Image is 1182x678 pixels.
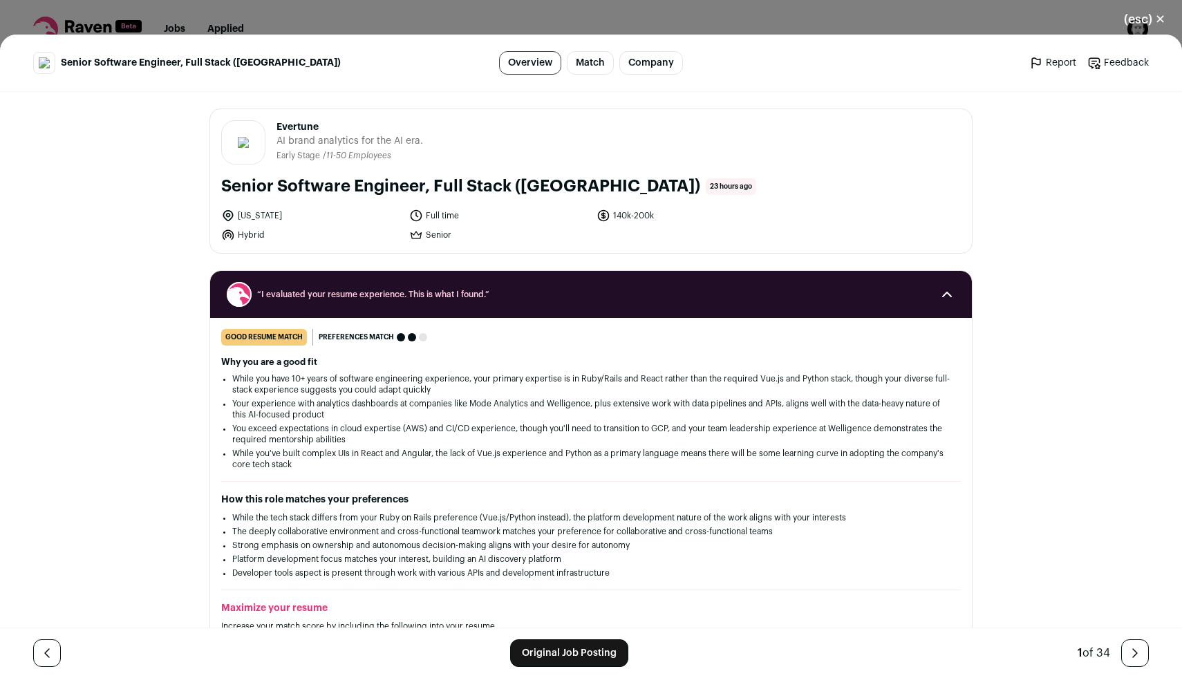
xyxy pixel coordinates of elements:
[232,526,950,537] li: The deeply collaborative environment and cross-functional teamwork matches your preference for co...
[221,493,961,507] h2: How this role matches your preferences
[221,621,961,632] p: Increase your match score by including the following into your resume
[567,51,614,75] a: Match
[232,567,950,578] li: Developer tools aspect is present through work with various APIs and development infrastructure
[619,51,683,75] a: Company
[323,151,391,161] li: /
[1029,56,1076,70] a: Report
[257,289,925,300] span: “I evaluated your resume experience. This is what I found.”
[276,134,423,148] span: AI brand analytics for the AI era.
[221,601,961,615] h2: Maximize your resume
[499,51,561,75] a: Overview
[221,209,401,223] li: [US_STATE]
[706,178,756,195] span: 23 hours ago
[510,639,628,667] a: Original Job Posting
[232,373,950,395] li: While you have 10+ years of software engineering experience, your primary expertise is in Ruby/Ra...
[232,554,950,565] li: Platform development focus matches your interest, building an AI discovery platform
[1107,4,1182,35] button: Close modal
[61,56,341,70] span: Senior Software Engineer, Full Stack ([GEOGRAPHIC_DATA])
[276,120,423,134] span: Evertune
[1078,645,1110,661] div: of 34
[221,329,307,346] div: good resume match
[232,540,950,551] li: Strong emphasis on ownership and autonomous decision-making aligns with your desire for autonomy
[232,423,950,445] li: You exceed expectations in cloud expertise (AWS) and CI/CD experience, though you'll need to tran...
[232,398,950,420] li: Your experience with analytics dashboards at companies like Mode Analytics and Welligence, plus e...
[221,357,961,368] h2: Why you are a good fit
[276,151,323,161] li: Early Stage
[326,151,391,160] span: 11-50 Employees
[232,448,950,470] li: While you've built complex UIs in React and Angular, the lack of Vue.js experience and Python as ...
[319,330,394,344] span: Preferences match
[238,137,249,148] img: e88c804b175764e4132ee79c8f64cea0efdb4c2256e8582a9c82758206b3fb11.svg
[1078,648,1082,659] span: 1
[39,57,50,68] img: e88c804b175764e4132ee79c8f64cea0efdb4c2256e8582a9c82758206b3fb11.svg
[221,228,401,242] li: Hybrid
[1087,56,1149,70] a: Feedback
[409,228,589,242] li: Senior
[221,176,700,198] h1: Senior Software Engineer, Full Stack ([GEOGRAPHIC_DATA])
[232,512,950,523] li: While the tech stack differs from your Ruby on Rails preference (Vue.js/Python instead), the plat...
[597,209,776,223] li: 140k-200k
[409,209,589,223] li: Full time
